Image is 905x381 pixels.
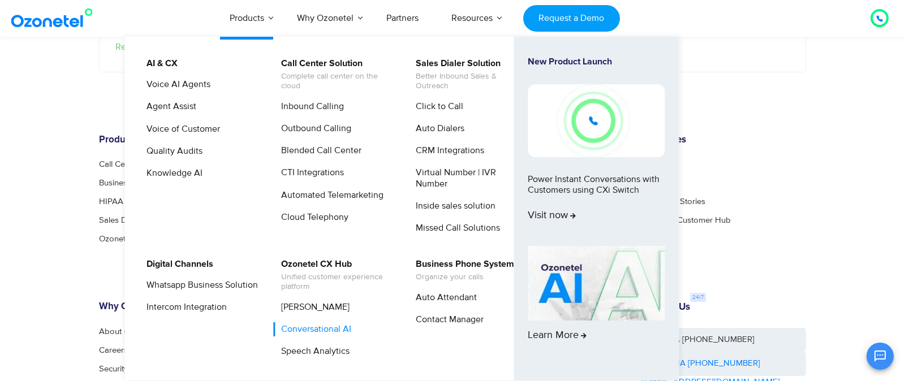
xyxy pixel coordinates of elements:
[523,5,620,32] a: Request a Demo
[274,122,353,136] a: Outbound Calling
[139,77,212,92] a: Voice AI Agents
[408,166,529,190] a: Virtual Number | IVR Number
[274,322,353,336] a: Conversational AI
[139,278,260,292] a: Whatsapp Business Solution
[274,57,394,93] a: Call Center SolutionComplete call center on the cloud
[139,57,179,71] a: AI & CX
[408,99,465,114] a: Click to Call
[274,188,385,202] a: Automated Telemarketing
[99,365,182,373] a: Security & Compliance
[99,135,263,146] h6: Products
[274,210,350,224] a: Cloud Telephony
[274,99,346,114] a: Inbound Calling
[115,40,166,54] a: Read more about 8 Best Digital Customer Experience Platforms (DXCP)
[528,330,587,342] span: Learn More
[528,246,665,361] a: Learn More
[99,160,171,168] a: Call Center Solution
[281,72,393,91] span: Complete call center on the cloud
[99,197,205,206] a: HIPAA Compliant Call Center
[408,144,486,158] a: CRM Integrations
[408,257,516,284] a: Business Phone SystemOrganize your calls
[99,235,163,243] a: Ozonetel CX Hub
[642,328,806,352] a: USA [PHONE_NUMBER]
[274,300,351,314] a: [PERSON_NAME]
[139,166,204,180] a: Knowledge AI
[274,144,363,158] a: Blended Call Center
[139,122,222,136] a: Voice of Customer
[416,272,514,282] span: Organize your calls
[408,291,479,305] a: Auto Attendant
[408,199,497,213] a: Inside sales solution
[99,216,175,224] a: Sales Dialer Solution
[99,301,263,313] h6: Why Ozonetel
[408,57,529,93] a: Sales Dialer SolutionBetter Inbound Sales & Outreach
[642,216,731,224] a: Ozonetel Customer Hub
[99,179,186,187] a: Business Phone System
[274,257,394,293] a: Ozonetel CX HubUnified customer experience platform
[274,166,346,180] a: CTI Integrations
[408,221,502,235] a: Missed Call Solutions
[99,327,132,336] a: About us
[528,57,665,241] a: New Product LaunchPower Instant Conversations with Customers using CXi SwitchVisit now
[416,72,527,91] span: Better Inbound Sales & Outreach
[139,99,198,114] a: Agent Assist
[528,84,665,157] img: New-Project-17.png
[139,300,229,314] a: Intercom Integration
[408,122,466,136] a: Auto Dialers
[408,313,485,327] a: Contact Manager
[528,246,665,321] img: AI
[139,144,204,158] a: Quality Audits
[528,210,576,222] span: Visit now
[99,346,128,354] a: Careers
[139,257,215,271] a: Digital Channels
[642,135,806,146] h6: Resources
[281,272,393,292] span: Unified customer experience platform
[867,343,894,370] button: Open chat
[274,344,351,358] a: Speech Analytics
